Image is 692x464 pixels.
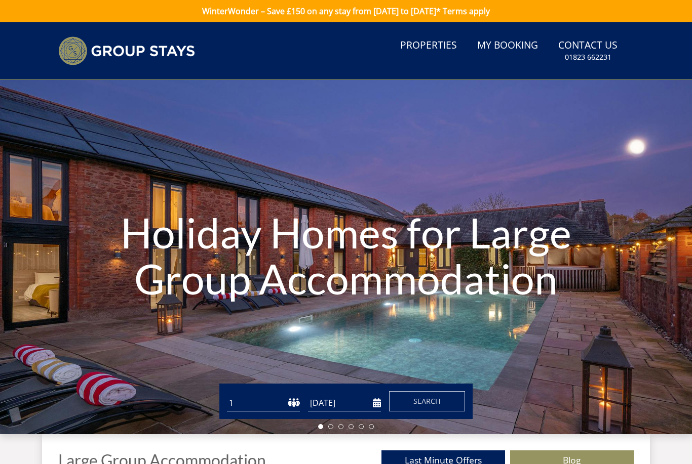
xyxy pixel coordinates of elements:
[104,189,588,321] h1: Holiday Homes for Large Group Accommodation
[396,34,461,57] a: Properties
[565,52,611,62] small: 01823 662231
[413,396,441,406] span: Search
[308,395,381,411] input: Arrival Date
[58,36,195,65] img: Group Stays
[473,34,542,57] a: My Booking
[389,391,465,411] button: Search
[554,34,622,67] a: Contact Us01823 662231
